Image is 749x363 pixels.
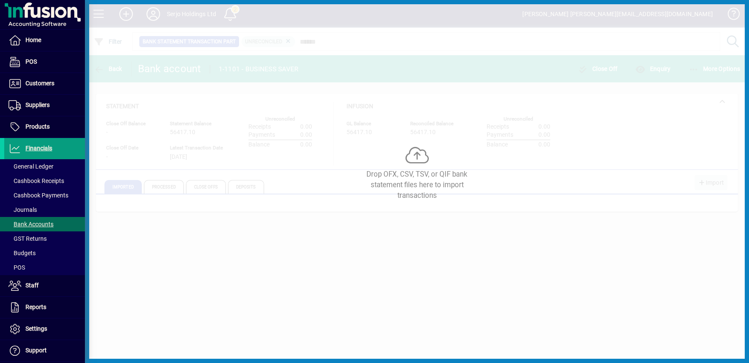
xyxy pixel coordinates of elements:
[8,250,36,256] span: Budgets
[4,217,85,231] a: Bank Accounts
[25,282,39,289] span: Staff
[8,163,53,170] span: General Ledger
[4,30,85,51] a: Home
[8,221,53,228] span: Bank Accounts
[8,177,64,184] span: Cashbook Receipts
[4,116,85,138] a: Products
[25,80,54,87] span: Customers
[4,340,85,361] a: Support
[4,73,85,94] a: Customers
[353,169,481,201] div: Drop OFX, CSV, TSV, or QIF bank statement files here to import transactions
[8,206,37,213] span: Journals
[4,246,85,260] a: Budgets
[25,123,50,130] span: Products
[4,318,85,340] a: Settings
[25,58,37,65] span: POS
[4,174,85,188] a: Cashbook Receipts
[4,260,85,275] a: POS
[4,203,85,217] a: Journals
[4,188,85,203] a: Cashbook Payments
[25,325,47,332] span: Settings
[25,101,50,108] span: Suppliers
[25,37,41,43] span: Home
[4,51,85,73] a: POS
[8,192,68,199] span: Cashbook Payments
[8,264,25,271] span: POS
[8,235,47,242] span: GST Returns
[4,159,85,174] a: General Ledger
[4,275,85,296] a: Staff
[4,95,85,116] a: Suppliers
[25,304,46,310] span: Reports
[25,347,47,354] span: Support
[4,231,85,246] a: GST Returns
[4,297,85,318] a: Reports
[25,145,52,152] span: Financials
